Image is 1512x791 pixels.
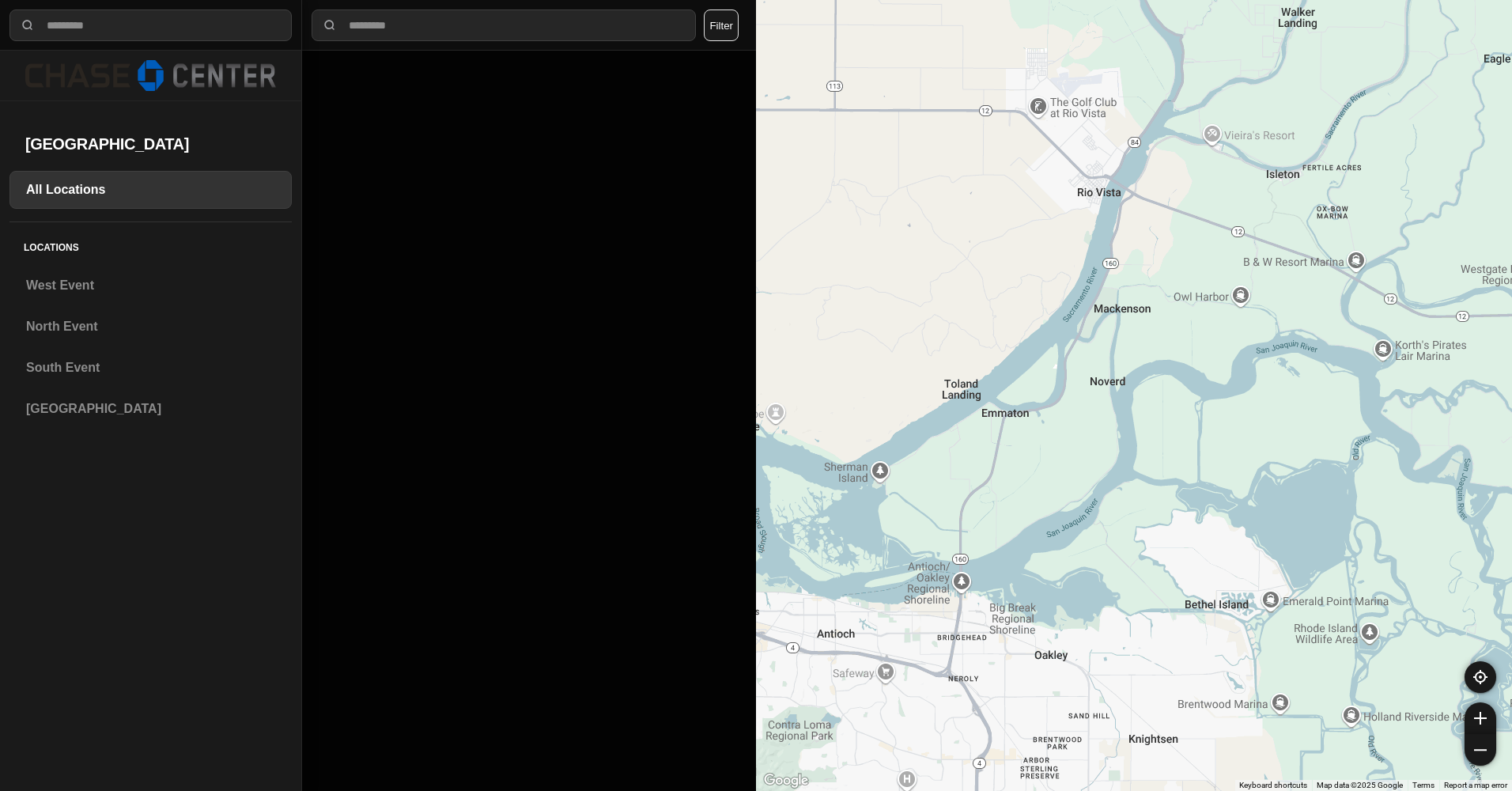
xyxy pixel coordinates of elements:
img: search [322,17,338,33]
a: All Locations [9,171,292,209]
img: recenter [1473,670,1487,684]
a: West Event [9,267,292,305]
button: recenter [1465,661,1496,693]
h3: South Event [26,358,275,377]
a: Terms [1412,781,1435,789]
span: Map data ©2025 Google [1317,781,1403,789]
h3: [GEOGRAPHIC_DATA] [26,399,275,418]
a: Report a map error [1444,781,1507,789]
h5: Locations [9,222,292,267]
h2: [GEOGRAPHIC_DATA] [25,133,276,155]
h3: All Locations [26,180,275,199]
a: North Event [9,308,292,346]
button: zoom-out [1465,734,1496,766]
img: search [20,17,36,33]
a: Open this area in Google Maps (opens a new window) [760,770,812,791]
h3: North Event [26,317,275,336]
button: zoom-in [1465,702,1496,734]
h3: West Event [26,276,275,295]
img: zoom-out [1474,744,1487,756]
img: Google [760,770,812,791]
img: logo [25,60,276,91]
button: Filter [704,9,739,41]
a: South Event [9,349,292,387]
img: zoom-in [1474,712,1487,725]
a: [GEOGRAPHIC_DATA] [9,390,292,428]
button: Keyboard shortcuts [1239,780,1307,791]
